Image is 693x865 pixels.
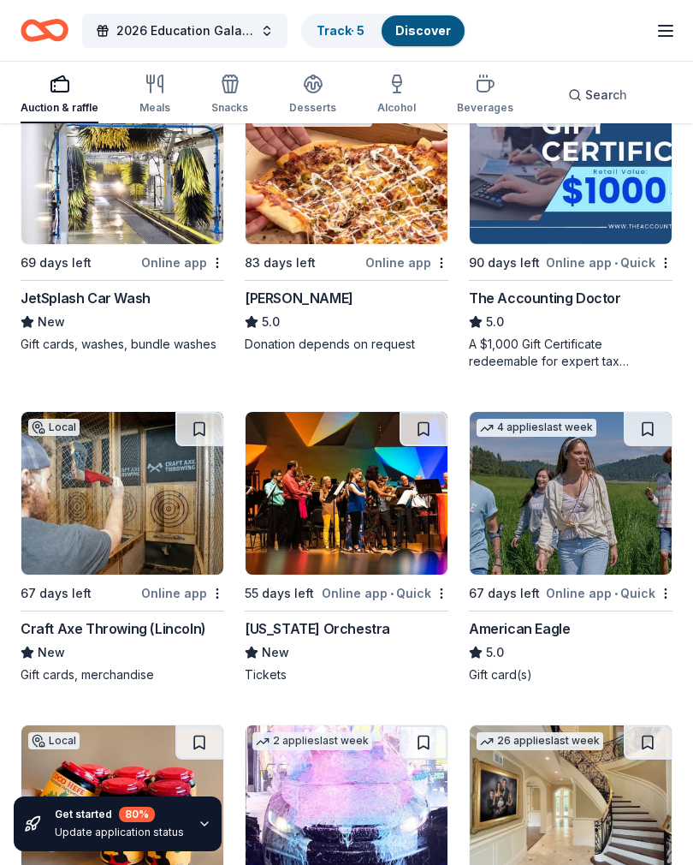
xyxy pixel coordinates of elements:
[457,101,513,115] div: Beverages
[262,642,289,663] span: New
[21,101,98,115] div: Auction & raffle
[139,67,170,123] button: Meals
[141,582,224,604] div: Online app
[38,312,65,332] span: New
[21,67,98,123] button: Auction & raffle
[139,101,170,115] div: Meals
[554,78,641,112] button: Search
[546,252,672,273] div: Online app Quick
[246,81,447,244] img: Image for Casey's
[614,256,618,270] span: •
[21,336,224,353] div: Gift cards, washes, bundle washes
[469,618,570,639] div: American Eagle
[21,288,151,308] div: JetSplash Car Wash
[21,253,92,273] div: 69 days left
[585,85,627,105] span: Search
[245,411,448,683] a: Image for Minnesota Orchestra55 days leftOnline app•Quick[US_STATE] OrchestraNewTickets
[470,81,672,244] img: Image for The Accounting Doctor
[614,587,618,600] span: •
[28,732,80,749] div: Local
[55,826,184,839] div: Update application status
[21,411,224,683] a: Image for Craft Axe Throwing (Lincoln)Local67 days leftOnline appCraft Axe Throwing (Lincoln)NewG...
[116,21,253,41] span: 2026 Education Gala and Silent Auction
[486,642,504,663] span: 5.0
[301,14,466,48] button: Track· 5Discover
[211,67,248,123] button: Snacks
[245,618,390,639] div: [US_STATE] Orchestra
[82,14,287,48] button: 2026 Education Gala and Silent Auction
[470,412,672,575] img: Image for American Eagle
[469,81,672,370] a: Image for The Accounting DoctorTop rated21 applieslast week90 days leftOnline app•QuickThe Accoun...
[477,419,596,437] div: 4 applies last week
[246,412,447,575] img: Image for Minnesota Orchestra
[469,411,672,683] a: Image for American Eagle4 applieslast week67 days leftOnline app•QuickAmerican Eagle5.0Gift card(s)
[469,336,672,370] div: A $1,000 Gift Certificate redeemable for expert tax preparation or tax resolution services—recipi...
[245,666,448,683] div: Tickets
[289,101,336,115] div: Desserts
[252,732,372,750] div: 2 applies last week
[21,81,223,244] img: Image for JetSplash Car Wash
[211,101,248,115] div: Snacks
[21,583,92,604] div: 67 days left
[390,587,394,600] span: •
[21,412,223,575] img: Image for Craft Axe Throwing (Lincoln)
[245,253,316,273] div: 83 days left
[546,582,672,604] div: Online app Quick
[28,419,80,436] div: Local
[21,618,206,639] div: Craft Axe Throwing (Lincoln)
[395,23,451,38] a: Discover
[457,67,513,123] button: Beverages
[245,81,448,353] a: Image for Casey'sTop rated2 applieslast week83 days leftOnline app[PERSON_NAME]5.0Donation depend...
[377,67,416,123] button: Alcohol
[322,582,448,604] div: Online app Quick
[486,312,504,332] span: 5.0
[55,807,184,822] div: Get started
[469,253,540,273] div: 90 days left
[21,666,224,683] div: Gift cards, merchandise
[119,807,155,822] div: 80 %
[377,101,416,115] div: Alcohol
[245,336,448,353] div: Donation depends on request
[469,288,621,308] div: The Accounting Doctor
[477,732,603,750] div: 26 applies last week
[245,583,314,604] div: 55 days left
[365,252,448,273] div: Online app
[245,288,353,308] div: [PERSON_NAME]
[317,23,364,38] a: Track· 5
[21,10,68,51] a: Home
[289,67,336,123] button: Desserts
[469,666,672,683] div: Gift card(s)
[141,252,224,273] div: Online app
[38,642,65,663] span: New
[469,583,540,604] div: 67 days left
[262,312,280,332] span: 5.0
[21,81,224,353] a: Image for JetSplash Car WashLocal69 days leftOnline appJetSplash Car WashNewGift cards, washes, b...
